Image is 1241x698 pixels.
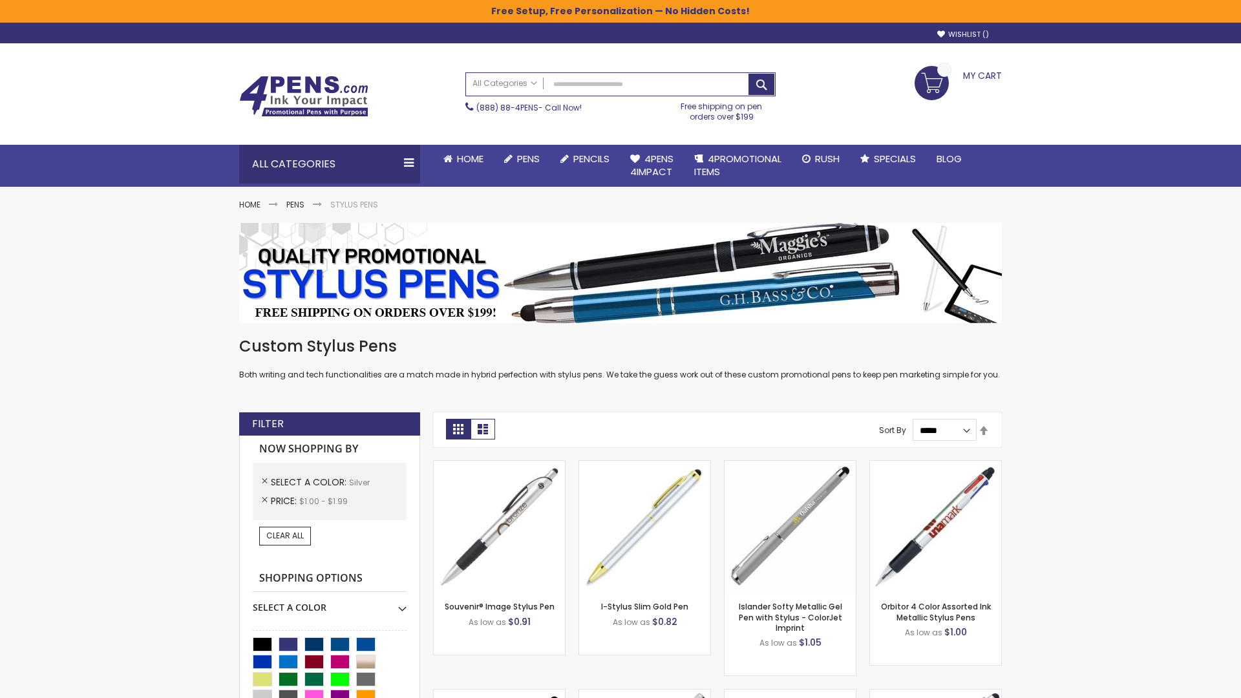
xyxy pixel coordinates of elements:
[725,460,856,471] a: Islander Softy Metallic Gel Pen with Stylus - ColorJet Imprint-Silver
[879,425,906,436] label: Sort By
[508,615,531,628] span: $0.91
[815,152,840,165] span: Rush
[573,152,610,165] span: Pencils
[299,496,348,507] span: $1.00 - $1.99
[239,336,1002,381] div: Both writing and tech functionalities are a match made in hybrid perfection with stylus pens. We ...
[239,223,1002,323] img: Stylus Pens
[579,461,710,592] img: I-Stylus-Slim-Gold-Silver
[433,145,494,173] a: Home
[944,626,967,639] span: $1.00
[905,627,942,638] span: As low as
[271,494,299,507] span: Price
[252,417,284,431] strong: Filter
[937,152,962,165] span: Blog
[476,102,538,113] a: (888) 88-4PENS
[792,145,850,173] a: Rush
[759,637,797,648] span: As low as
[286,199,304,210] a: Pens
[239,336,1002,357] h1: Custom Stylus Pens
[630,152,674,178] span: 4Pens 4impact
[620,145,684,187] a: 4Pens4impact
[476,102,582,113] span: - Call Now!
[446,419,471,439] strong: Grid
[472,78,537,89] span: All Categories
[579,460,710,471] a: I-Stylus-Slim-Gold-Silver
[445,601,555,612] a: Souvenir® Image Stylus Pen
[271,476,349,489] span: Select A Color
[253,436,407,463] strong: Now Shopping by
[259,527,311,545] a: Clear All
[652,615,677,628] span: $0.82
[874,152,916,165] span: Specials
[870,460,1001,471] a: Orbitor 4 Color Assorted Ink Metallic Stylus Pens-Silver
[550,145,620,173] a: Pencils
[469,617,506,628] span: As low as
[881,601,991,622] a: Orbitor 4 Color Assorted Ink Metallic Stylus Pens
[349,477,370,488] span: Silver
[494,145,550,173] a: Pens
[739,601,842,633] a: Islander Softy Metallic Gel Pen with Stylus - ColorJet Imprint
[457,152,483,165] span: Home
[253,592,407,614] div: Select A Color
[253,565,407,593] strong: Shopping Options
[601,601,688,612] a: I-Stylus Slim Gold Pen
[239,199,260,210] a: Home
[926,145,972,173] a: Blog
[799,636,822,649] span: $1.05
[850,145,926,173] a: Specials
[694,152,781,178] span: 4PROMOTIONAL ITEMS
[668,96,776,122] div: Free shipping on pen orders over $199
[937,30,989,39] a: Wishlist
[613,617,650,628] span: As low as
[725,461,856,592] img: Islander Softy Metallic Gel Pen with Stylus - ColorJet Imprint-Silver
[684,145,792,187] a: 4PROMOTIONALITEMS
[266,530,304,541] span: Clear All
[330,199,378,210] strong: Stylus Pens
[434,460,565,471] a: Souvenir® Image Stylus Pen-Silver
[239,76,368,117] img: 4Pens Custom Pens and Promotional Products
[517,152,540,165] span: Pens
[434,461,565,592] img: Souvenir® Image Stylus Pen-Silver
[466,73,544,94] a: All Categories
[870,461,1001,592] img: Orbitor 4 Color Assorted Ink Metallic Stylus Pens-Silver
[239,145,420,184] div: All Categories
